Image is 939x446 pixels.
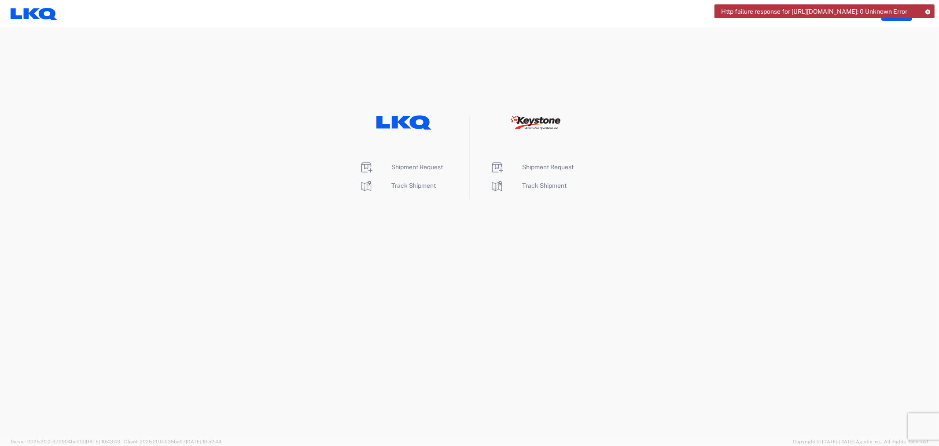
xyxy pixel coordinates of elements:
[793,438,928,446] span: Copyright © [DATE]-[DATE] Agistix Inc., All Rights Reserved
[392,164,443,171] span: Shipment Request
[186,439,221,444] span: [DATE] 10:52:44
[721,7,907,15] span: Http failure response for [URL][DOMAIN_NAME]: 0 Unknown Error
[490,182,567,189] a: Track Shipment
[124,439,221,444] span: Client: 2025.20.0-035ba07
[359,182,436,189] a: Track Shipment
[11,439,120,444] span: Server: 2025.20.0-970904bc0f3
[523,182,567,189] span: Track Shipment
[85,439,120,444] span: [DATE] 10:43:43
[392,182,436,189] span: Track Shipment
[490,164,574,171] a: Shipment Request
[523,164,574,171] span: Shipment Request
[359,164,443,171] a: Shipment Request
